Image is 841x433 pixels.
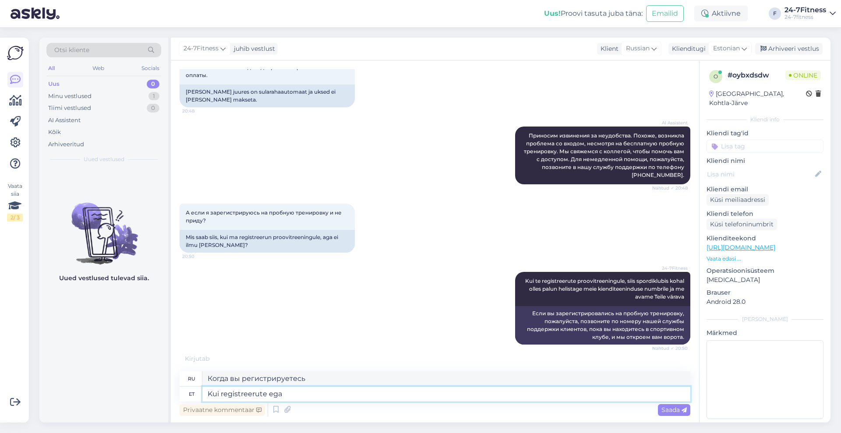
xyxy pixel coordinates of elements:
[202,371,690,386] textarea: Когда вы регистрируетесь
[728,70,785,81] div: # oybxdsdw
[7,45,24,61] img: Askly Logo
[544,9,561,18] b: Uus!
[707,297,823,306] p: Android 28.0
[707,140,823,153] input: Lisa tag
[7,182,23,222] div: Vaata siia
[646,5,684,22] button: Emailid
[707,328,823,338] p: Märkmed
[785,70,821,80] span: Online
[707,169,813,179] input: Lisa nimi
[188,371,195,386] div: ru
[180,230,355,253] div: Mis saab siis, kui ma registreerun proovitreeningule, aga ei ilmu [PERSON_NAME]?
[182,108,215,114] span: 20:48
[597,44,618,53] div: Klient
[189,387,194,401] div: et
[39,187,168,266] img: No chats
[784,14,826,21] div: 24-7fitness
[707,156,823,165] p: Kliendi nimi
[707,116,823,123] div: Kliendi info
[180,354,690,363] div: Kirjutab
[202,387,690,401] textarea: Kui registreerute ega
[709,89,806,108] div: [GEOGRAPHIC_DATA], Kohtla-Järve
[148,92,159,101] div: 1
[626,44,650,53] span: Russian
[655,265,688,271] span: 24-7Fitness
[54,46,89,55] span: Otsi kliente
[655,120,688,126] span: AI Assistent
[784,7,836,21] a: 24-7Fitness24-7fitness
[48,140,84,149] div: Arhiveeritud
[714,73,718,80] span: o
[544,8,643,19] div: Proovi tasuta juba täna:
[652,345,688,352] span: Nähtud ✓ 20:50
[48,116,81,125] div: AI Assistent
[784,7,826,14] div: 24-7Fitness
[48,104,91,113] div: Tiimi vestlused
[180,404,265,416] div: Privaatne kommentaar
[661,406,687,414] span: Saada
[769,7,781,20] div: F
[755,43,823,55] div: Arhiveeri vestlus
[525,278,686,300] span: Kui te registreerute proovitreeningule, siis spordiklubis kohal olles palun helistage meie kiendi...
[524,132,686,178] span: Приносим извинения за неудобства. Похоже, возникла проблема со входом, несмотря на бесплатную про...
[707,315,823,323] div: [PERSON_NAME]
[184,44,219,53] span: 24-7Fitness
[147,104,159,113] div: 0
[48,92,92,101] div: Minu vestlused
[515,306,690,345] div: Если вы зарегистрировались на пробную тренировку, пожалуйста, позвоните по номеру нашей службы по...
[230,44,275,53] div: juhib vestlust
[707,275,823,285] p: [MEDICAL_DATA]
[48,128,61,137] div: Kõik
[46,63,57,74] div: All
[707,129,823,138] p: Kliendi tag'id
[668,44,706,53] div: Klienditugi
[707,218,777,230] div: Küsi telefoninumbrit
[707,243,775,251] a: [URL][DOMAIN_NAME]
[707,194,769,206] div: Küsi meiliaadressi
[180,84,355,107] div: [PERSON_NAME] juures on sularahaautomaat ja uksed ei [PERSON_NAME] makseta.
[84,155,124,163] span: Uued vestlused
[707,255,823,263] p: Vaata edasi ...
[707,288,823,297] p: Brauser
[707,234,823,243] p: Klienditeekond
[147,80,159,88] div: 0
[694,6,748,21] div: Aktiivne
[713,44,740,53] span: Estonian
[7,214,23,222] div: 2 / 3
[182,253,215,260] span: 20:50
[140,63,161,74] div: Socials
[707,266,823,275] p: Operatsioonisüsteem
[48,80,60,88] div: Uus
[91,63,106,74] div: Web
[652,185,688,191] span: Nähtud ✓ 20:48
[707,185,823,194] p: Kliendi email
[186,209,343,224] span: А если я зарегистрируюсь на пробную тренировку и не приду?
[59,274,149,283] p: Uued vestlused tulevad siia.
[707,209,823,218] p: Kliendi telefon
